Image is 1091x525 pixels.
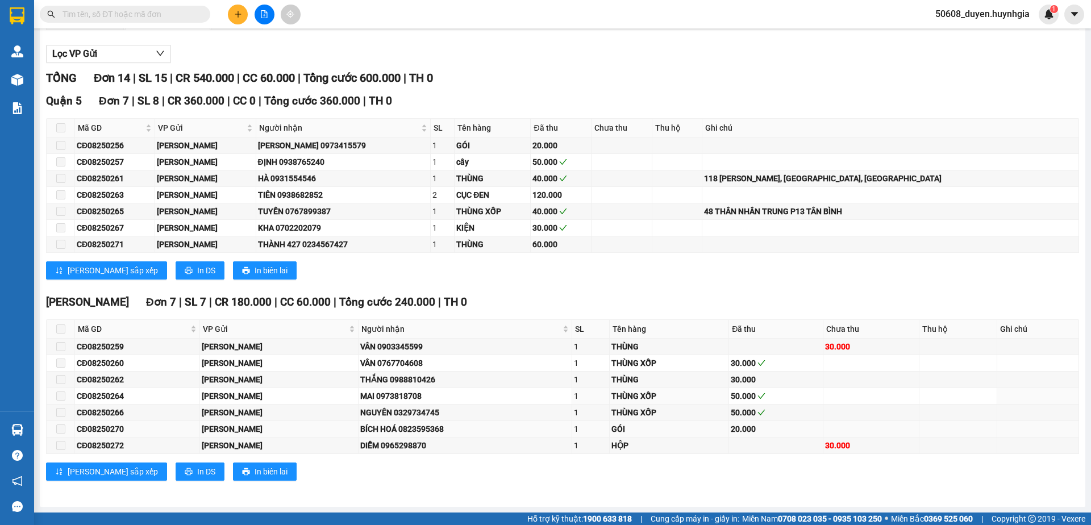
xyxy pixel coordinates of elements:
th: Thu hộ [652,119,702,137]
div: [PERSON_NAME] [157,238,254,251]
span: TH 0 [444,295,467,309]
span: ⚪️ [885,516,888,521]
div: 1 [432,205,452,218]
span: | [334,295,336,309]
div: [PERSON_NAME] [157,139,254,152]
img: warehouse-icon [11,74,23,86]
span: down [156,49,165,58]
span: [PERSON_NAME] sắp xếp [68,264,158,277]
span: TH 0 [369,94,392,107]
td: Cam Đức [155,154,256,170]
div: CĐ08250266 [77,406,198,419]
div: 120.000 [532,189,589,201]
div: 1 [432,156,452,168]
div: [PERSON_NAME] [157,189,254,201]
th: Tên hàng [455,119,531,137]
span: Mã GD [78,122,143,134]
div: HỘP [611,439,727,452]
span: printer [242,266,250,276]
span: CC 60.000 [243,71,295,85]
button: printerIn biên lai [233,261,297,280]
td: CĐ08250266 [75,405,200,421]
span: check [559,207,567,215]
span: | [298,71,301,85]
span: check [559,174,567,182]
div: 1 [432,222,452,234]
img: solution-icon [11,102,23,114]
span: SL 7 [185,295,206,309]
div: 1 [432,238,452,251]
span: SL 8 [138,94,159,107]
div: 1 [574,340,607,353]
span: file-add [260,10,268,18]
span: Tổng cước 600.000 [303,71,401,85]
div: [PERSON_NAME] [202,439,356,452]
td: Cam Đức [200,372,359,388]
div: [PERSON_NAME] [202,357,356,369]
div: 30.000 [825,439,917,452]
span: Lọc VP Gửi [52,47,97,61]
span: | [274,295,277,309]
div: [PERSON_NAME] 0973415579 [258,139,428,152]
span: VP Gửi [158,122,244,134]
div: cây [456,156,528,168]
span: search [47,10,55,18]
span: | [259,94,261,107]
div: CĐ08250262 [77,373,198,386]
div: 50.000 [731,406,821,419]
div: [PERSON_NAME] [157,205,254,218]
strong: 0369 525 060 [924,514,973,523]
div: 1 [574,390,607,402]
div: 30.000 [731,373,821,386]
div: CĐ08250264 [77,390,198,402]
button: file-add [255,5,274,24]
div: CĐ08250259 [77,340,198,353]
span: check [757,359,765,367]
th: Thu hộ [919,320,997,339]
span: In DS [197,264,215,277]
td: Cam Đức [155,236,256,253]
span: Đơn 7 [99,94,129,107]
span: Người nhận [361,323,560,335]
input: Tìm tên, số ĐT hoặc mã đơn [63,8,197,20]
div: CĐ08250265 [77,205,153,218]
td: Cam Đức [155,137,256,154]
img: logo-vxr [10,7,24,24]
span: TH 0 [409,71,433,85]
div: TUYỀN 0767899387 [258,205,428,218]
div: [PERSON_NAME] [157,172,254,185]
td: Cam Đức [200,355,359,372]
div: THÀNH 427 0234567427 [258,238,428,251]
td: CĐ08250257 [75,154,155,170]
div: CĐ08250271 [77,238,153,251]
span: message [12,501,23,512]
span: | [363,94,366,107]
button: aim [281,5,301,24]
span: Mã GD [78,323,188,335]
span: notification [12,476,23,486]
div: CĐ08250261 [77,172,153,185]
span: 1 [1052,5,1056,13]
div: 40.000 [532,205,589,218]
div: 1 [574,439,607,452]
span: SL 15 [139,71,167,85]
div: 1 [574,423,607,435]
span: check [757,409,765,416]
div: 50.000 [532,156,589,168]
div: THÙNG [456,172,528,185]
td: CĐ08250271 [75,236,155,253]
div: THÙNG [611,373,727,386]
button: printerIn biên lai [233,463,297,481]
div: CĐ08250267 [77,222,153,234]
span: [PERSON_NAME] sắp xếp [68,465,158,478]
button: printerIn DS [176,463,224,481]
img: warehouse-icon [11,424,23,436]
div: 1 [574,406,607,419]
td: CĐ08250270 [75,421,200,438]
div: GÓI [611,423,727,435]
td: CĐ08250261 [75,170,155,187]
button: printerIn DS [176,261,224,280]
span: | [132,94,135,107]
strong: 0708 023 035 - 0935 103 250 [778,514,882,523]
span: [PERSON_NAME] [46,295,129,309]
